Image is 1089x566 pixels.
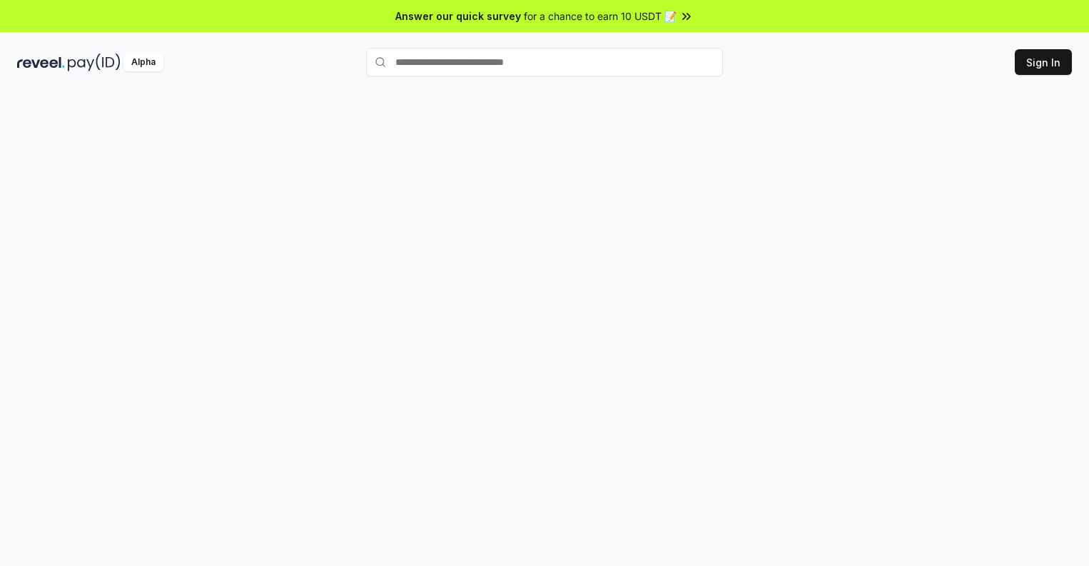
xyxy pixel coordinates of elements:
[1015,49,1072,75] button: Sign In
[123,54,163,71] div: Alpha
[524,9,677,24] span: for a chance to earn 10 USDT 📝
[395,9,521,24] span: Answer our quick survey
[17,54,65,71] img: reveel_dark
[68,54,121,71] img: pay_id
